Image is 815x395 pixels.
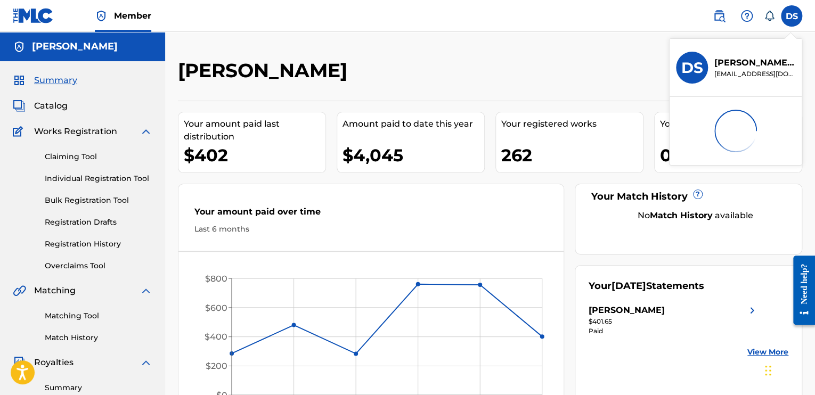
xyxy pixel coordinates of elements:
[184,143,325,167] div: $402
[589,317,759,326] div: $401.65
[589,304,665,317] div: [PERSON_NAME]
[714,69,795,79] p: salasmusic@aol.com
[13,284,26,297] img: Matching
[34,356,74,369] span: Royalties
[343,118,484,130] div: Amount paid to date this year
[660,143,802,167] div: 0
[694,190,702,199] span: ?
[13,74,77,87] a: SummarySummary
[13,40,26,53] img: Accounts
[34,74,77,87] span: Summary
[762,344,815,395] iframe: Chat Widget
[13,8,54,23] img: MLC Logo
[140,125,152,138] img: expand
[45,332,152,343] a: Match History
[34,100,68,112] span: Catalog
[13,100,26,112] img: Catalog
[589,279,704,293] div: Your Statements
[194,205,548,224] div: Your amount paid over time
[194,224,548,235] div: Last 6 months
[708,5,730,27] a: Public Search
[205,274,227,284] tspan: $800
[785,247,815,333] iframe: Resource Center
[713,10,726,22] img: search
[781,5,802,27] div: User Menu
[589,304,759,336] a: [PERSON_NAME]right chevron icon$401.65Paid
[711,106,760,155] img: preloader
[45,217,152,228] a: Registration Drafts
[589,326,759,336] div: Paid
[764,11,775,21] div: Notifications
[45,173,152,184] a: Individual Registration Tool
[45,310,152,322] a: Matching Tool
[34,125,117,138] span: Works Registration
[45,238,152,250] a: Registration History
[140,356,152,369] img: expand
[205,332,227,342] tspan: $400
[206,361,227,371] tspan: $200
[501,143,643,167] div: 262
[501,118,643,130] div: Your registered works
[13,356,26,369] img: Royalties
[612,280,646,292] span: [DATE]
[650,210,713,220] strong: Match History
[714,56,795,69] p: David Salas
[13,100,68,112] a: CatalogCatalog
[178,59,353,83] h2: [PERSON_NAME]
[45,260,152,271] a: Overclaims Tool
[184,118,325,143] div: Your amount paid last distribution
[45,151,152,162] a: Claiming Tool
[140,284,152,297] img: expand
[13,125,27,138] img: Works Registration
[736,5,757,27] div: Help
[747,347,788,358] a: View More
[114,10,151,22] span: Member
[34,284,76,297] span: Matching
[746,304,759,317] img: right chevron icon
[660,118,802,130] div: Your pending works
[740,10,753,22] img: help
[343,143,484,167] div: $4,045
[13,74,26,87] img: Summary
[205,302,227,312] tspan: $600
[589,190,788,204] div: Your Match History
[45,195,152,206] a: Bulk Registration Tool
[95,10,108,22] img: Top Rightsholder
[681,59,703,77] h3: DS
[765,355,771,386] div: Drag
[602,209,788,222] div: No available
[32,40,118,53] h5: MARCEL YOUNG
[45,382,152,393] a: Summary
